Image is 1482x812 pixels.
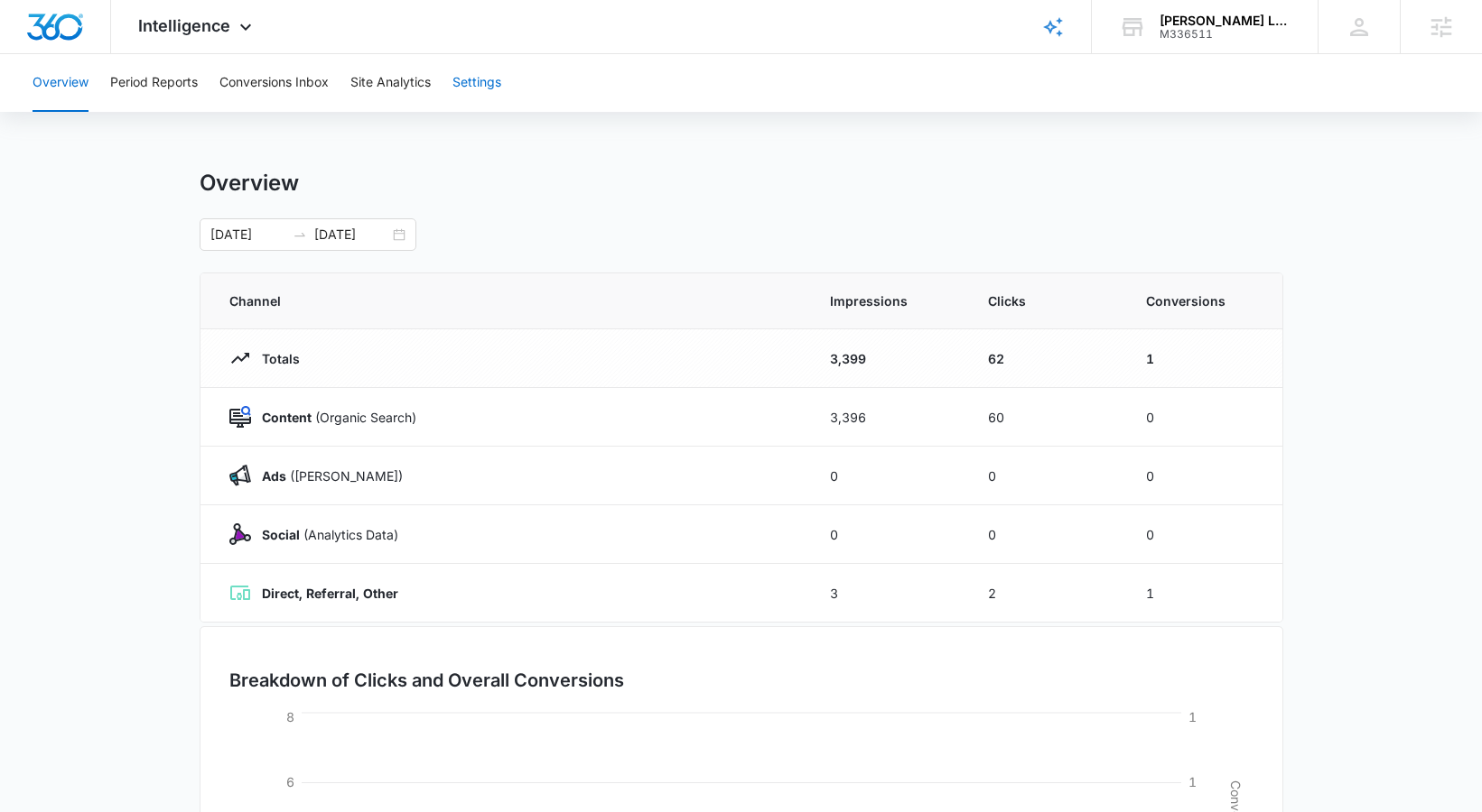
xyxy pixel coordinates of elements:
button: Site Analytics [350,54,431,112]
h3: Breakdown of Clicks and Overall Conversions [229,667,624,694]
p: (Organic Search) [251,408,416,427]
td: 0 [1124,505,1282,564]
td: 3,396 [808,388,966,447]
button: Conversions Inbox [219,54,329,112]
h1: Overview [200,170,299,197]
tspan: 8 [286,709,294,724]
p: ([PERSON_NAME]) [251,466,403,485]
img: Content [229,406,251,428]
span: Clicks [988,291,1103,310]
span: Channel [229,291,787,310]
p: (Analytics Data) [251,525,398,544]
td: 62 [966,329,1124,388]
div: account name [1160,14,1291,28]
span: Conversions [1146,291,1254,310]
button: Period Reports [110,54,198,112]
td: 1 [1124,329,1282,388]
strong: Content [262,410,312,425]
tspan: 1 [1188,709,1197,724]
span: Intelligence [138,16,230,35]
span: Impressions [830,291,945,310]
td: 0 [808,505,966,564]
span: to [293,227,307,242]
strong: Direct, Referral, Other [262,586,398,601]
strong: Social [262,527,300,542]
input: End date [314,225,389,245]
td: 0 [1124,447,1282,505]
td: 0 [1124,388,1282,447]
td: 3 [808,564,966,623]
td: 1 [1124,564,1282,623]
td: 0 [966,505,1124,564]
td: 0 [808,447,966,505]
img: Social [229,523,251,545]
td: 2 [966,564,1124,623]
tspan: 6 [286,774,294,789]
strong: Ads [262,468,286,484]
td: 3,399 [808,329,966,388]
td: 0 [966,447,1124,505]
button: Overview [33,54,89,112]
input: Start date [210,225,285,245]
button: Settings [452,54,501,112]
tspan: 1 [1188,774,1197,789]
div: account id [1160,28,1291,41]
p: Totals [251,349,300,368]
img: Ads [229,465,251,486]
td: 60 [966,388,1124,447]
span: swap-right [293,227,307,242]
